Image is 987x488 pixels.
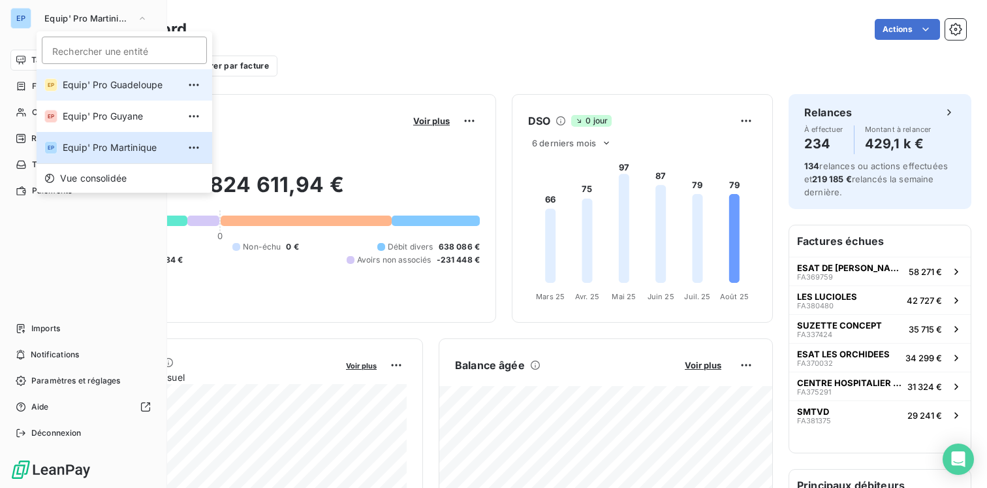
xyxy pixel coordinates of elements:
span: Aide [31,401,49,413]
span: FA369759 [797,273,833,281]
span: 134 [804,161,819,171]
div: EP [44,141,57,154]
button: Filtrer par facture [170,56,277,76]
h4: 234 [804,133,843,154]
h6: DSO [528,113,550,129]
span: Equip' Pro Martinique [44,13,132,24]
img: Logo LeanPay [10,459,91,480]
tspan: Juin 25 [648,292,674,301]
tspan: Août 25 [720,292,749,301]
a: Tableau de bord [10,50,156,71]
a: Aide [10,397,156,417]
span: CENTRE HOSPITALIER NORD CARAIBES [797,378,902,388]
span: FA370032 [797,359,833,367]
button: SUZETTE CONCEPTFA33742435 715 € [789,314,971,343]
span: Montant à relancer [865,125,932,133]
a: Factures [10,76,156,97]
span: SMTVD [797,406,829,417]
span: relances ou actions effectuées et relancés la semaine dernière. [804,161,948,197]
button: Voir plus [681,359,725,371]
span: FA380480 [797,302,834,310]
span: SUZETTE CONCEPT [797,320,882,331]
span: 58 271 € [909,267,942,277]
button: CENTRE HOSPITALIER NORD CARAIBESFA37529131 324 € [789,372,971,400]
span: Vue consolidée [60,172,127,185]
span: Tâches [32,159,59,171]
span: ESAT DE [PERSON_NAME] [797,263,903,273]
tspan: Juil. 25 [684,292,710,301]
button: ESAT LES ORCHIDEESFA37003234 299 € [789,343,971,372]
span: ESAT LES ORCHIDEES [797,349,890,359]
a: Paiements [10,180,156,201]
span: Equip' Pro Martinique [63,141,178,154]
tspan: Avr. 25 [575,292,599,301]
span: Equip' Pro Guyane [63,110,178,123]
button: Voir plus [409,115,454,127]
button: Actions [875,19,940,40]
div: EP [44,78,57,91]
span: Avoirs non associés [357,254,431,266]
span: À effectuer [804,125,843,133]
span: FA375291 [797,388,831,396]
span: 0 [217,231,223,241]
span: Tableau de bord [31,54,92,66]
div: EP [10,8,31,29]
span: 638 086 € [439,241,480,253]
tspan: Mars 25 [536,292,565,301]
span: FA381375 [797,417,831,425]
span: Déconnexion [31,427,82,439]
span: Imports [31,323,60,334]
span: 0 jour [571,115,612,127]
a: 21Tâches [10,154,156,175]
div: EP [44,110,57,123]
span: Paiements [32,185,72,197]
span: Voir plus [685,360,721,370]
span: Relances [31,133,66,144]
button: Voir plus [342,359,381,371]
h6: Balance âgée [455,357,525,373]
span: 42 727 € [907,295,942,306]
span: Equip' Pro Guadeloupe [63,78,178,91]
span: Voir plus [413,116,450,126]
span: 29 241 € [907,410,942,421]
span: Clients [32,106,58,118]
a: Clients [10,102,156,123]
button: ESAT DE [PERSON_NAME]FA36975958 271 € [789,257,971,285]
a: Imports [10,318,156,339]
h2: 824 611,94 € [74,172,480,211]
h6: Factures échues [789,225,971,257]
a: Paramètres et réglages [10,370,156,391]
button: LES LUCIOLESFA38048042 727 € [789,285,971,314]
span: 219 185 € [812,174,851,184]
span: Voir plus [346,361,377,370]
span: FA337424 [797,331,832,338]
span: 6 derniers mois [532,138,596,148]
input: placeholder [42,37,207,64]
span: LES LUCIOLES [797,291,857,302]
a: +99Relances [10,128,156,149]
span: -231 448 € [437,254,480,266]
div: Open Intercom Messenger [943,444,974,475]
span: 0 € [286,241,298,253]
span: Factures [32,80,65,92]
span: Non-échu [243,241,281,253]
span: Notifications [31,349,79,361]
span: Paramètres et réglages [31,375,120,387]
span: 31 324 € [907,382,942,392]
h6: Relances [804,105,852,120]
tspan: Mai 25 [612,292,636,301]
span: Débit divers [388,241,433,253]
button: SMTVDFA38137529 241 € [789,400,971,429]
span: 35 715 € [909,324,942,334]
h4: 429,1 k € [865,133,932,154]
span: Chiffre d'affaires mensuel [74,370,337,384]
span: 34 299 € [905,353,942,363]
